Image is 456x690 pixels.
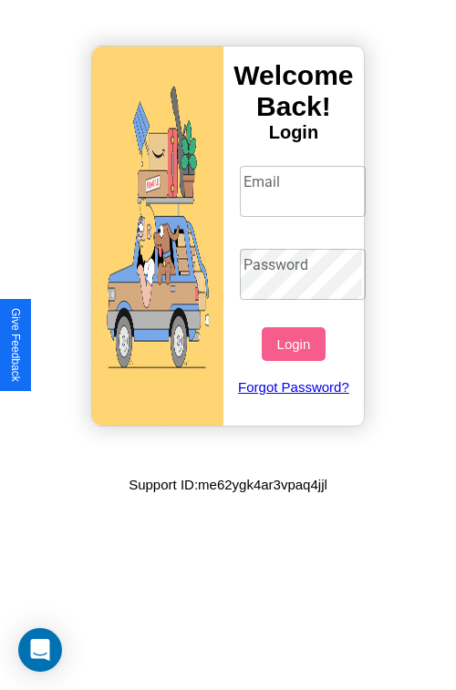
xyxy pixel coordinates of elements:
[262,327,325,361] button: Login
[223,60,364,122] h3: Welcome Back!
[9,308,22,382] div: Give Feedback
[129,472,327,497] p: Support ID: me62ygk4ar3vpaq4jjl
[18,628,62,672] div: Open Intercom Messenger
[223,122,364,143] h4: Login
[231,361,358,413] a: Forgot Password?
[92,46,223,426] img: gif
